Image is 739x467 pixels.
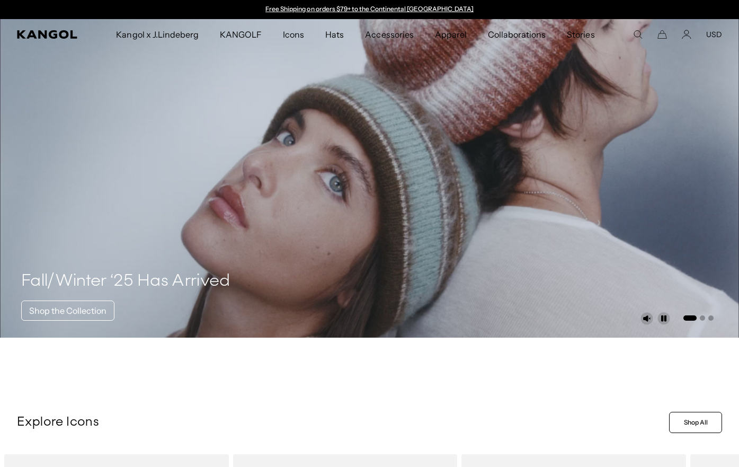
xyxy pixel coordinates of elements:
[657,312,670,325] button: Pause
[640,312,653,325] button: Unmute
[708,315,714,321] button: Go to slide 3
[209,19,272,50] a: KANGOLF
[21,301,114,321] a: Shop the Collection
[261,5,479,14] div: 1 of 2
[21,271,230,292] h4: Fall/Winter ‘25 Has Arrived
[116,19,199,50] span: Kangol x J.Lindeberg
[261,5,479,14] slideshow-component: Announcement bar
[556,19,605,50] a: Stories
[265,5,474,13] a: Free Shipping on orders $79+ to the Continental [GEOGRAPHIC_DATA]
[365,19,413,50] span: Accessories
[435,19,467,50] span: Apparel
[272,19,315,50] a: Icons
[488,19,546,50] span: Collaborations
[669,412,722,433] a: Shop All
[477,19,556,50] a: Collaborations
[706,30,722,39] button: USD
[567,19,594,50] span: Stories
[325,19,344,50] span: Hats
[354,19,424,50] a: Accessories
[424,19,477,50] a: Apparel
[700,315,705,321] button: Go to slide 2
[17,30,78,39] a: Kangol
[682,313,714,322] ul: Select a slide to show
[682,30,691,39] a: Account
[17,415,665,430] p: Explore Icons
[315,19,354,50] a: Hats
[261,5,479,14] div: Announcement
[283,19,304,50] span: Icons
[657,30,667,39] button: Cart
[633,30,643,39] summary: Search here
[105,19,209,50] a: Kangol x J.Lindeberg
[220,19,262,50] span: KANGOLF
[683,315,697,321] button: Go to slide 1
